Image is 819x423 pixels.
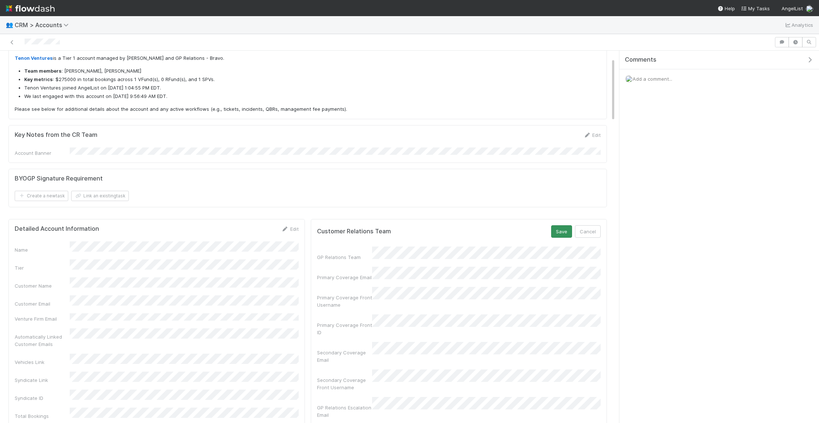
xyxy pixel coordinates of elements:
[317,228,391,235] h5: Customer Relations Team
[15,106,601,113] p: Please see below for additional details about the account and any active workflows (e.g., tickets...
[15,264,70,271] div: Tier
[71,191,129,201] button: Link an existingtask
[15,55,53,61] a: Tenon Ventures
[15,376,70,384] div: Syndicate Link
[782,6,803,11] span: AngelList
[317,376,372,391] div: Secondary Coverage Front Username
[15,55,601,62] p: is a Tier 1 account managed by [PERSON_NAME] and GP Relations - Bravo.
[806,5,813,12] img: avatar_784ea27d-2d59-4749-b480-57d513651deb.png
[625,75,633,83] img: avatar_784ea27d-2d59-4749-b480-57d513651deb.png
[317,274,372,281] div: Primary Coverage Email
[15,131,97,139] h5: Key Notes from the CR Team
[15,358,70,366] div: Vehicles Link
[583,132,601,138] a: Edit
[784,21,813,29] a: Analytics
[15,282,70,289] div: Customer Name
[15,394,70,402] div: Syndicate ID
[24,68,601,75] li: : [PERSON_NAME], [PERSON_NAME]
[625,56,656,63] span: Comments
[24,84,601,92] li: Tenon Ventures joined AngelList on [DATE] 1:04:55 PM EDT.
[15,149,70,157] div: Account Banner
[575,225,601,238] button: Cancel
[6,22,13,28] span: 👥
[317,404,372,419] div: GP Relations Escalation Email
[551,225,572,238] button: Save
[24,76,53,82] strong: Key metrics
[15,412,70,420] div: Total Bookings
[741,5,770,12] a: My Tasks
[717,5,735,12] div: Help
[741,6,770,11] span: My Tasks
[24,93,601,100] li: We last engaged with this account on [DATE] 9:56:49 AM EDT.
[24,76,601,83] li: : $275000 in total bookings across 1 VFund(s), 0 RFund(s), and 1 SPVs.
[15,333,70,348] div: Automatically Linked Customer Emails
[15,315,70,322] div: Venture Firm Email
[317,321,372,336] div: Primary Coverage Front ID
[633,76,672,82] span: Add a comment...
[15,175,103,182] h5: BYOGP Signature Requirement
[317,294,372,309] div: Primary Coverage Front Username
[317,349,372,364] div: Secondary Coverage Email
[281,226,299,232] a: Edit
[15,246,70,254] div: Name
[15,21,72,29] span: CRM > Accounts
[6,2,55,15] img: logo-inverted-e16ddd16eac7371096b0.svg
[15,191,68,201] button: Create a newtask
[15,300,70,307] div: Customer Email
[15,225,99,233] h5: Detailed Account Information
[24,68,62,74] strong: Team members
[317,254,372,261] div: GP Relations Team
